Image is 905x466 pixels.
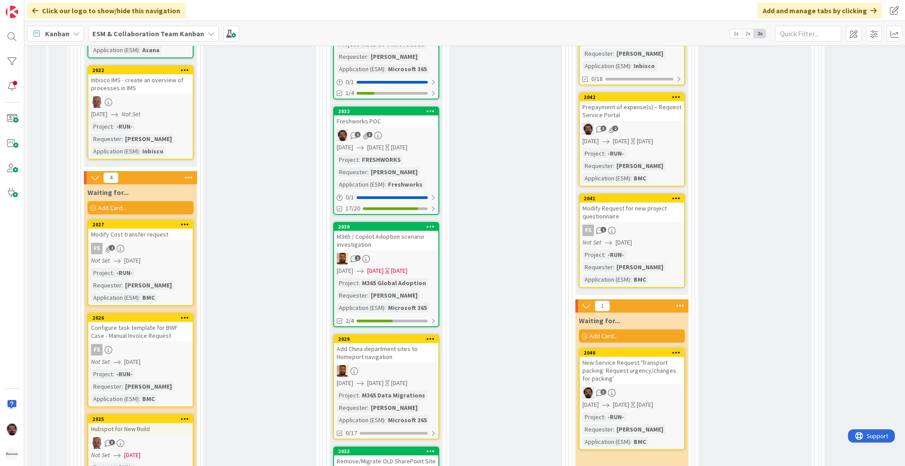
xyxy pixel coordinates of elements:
div: Project [91,122,113,131]
span: : [113,369,114,379]
div: [DATE] [391,266,407,275]
div: Add and manage tabs by clicking [757,3,882,19]
span: 0 / 1 [346,77,354,87]
i: Not Set [122,110,141,118]
span: [DATE] [337,378,353,388]
span: 0/18 [591,74,603,84]
div: 2027 [88,221,193,229]
span: : [367,403,369,413]
span: : [613,262,614,272]
div: AC [580,123,684,135]
span: 3 [367,132,373,138]
span: : [384,415,386,425]
span: 0 / 1 [346,193,354,202]
div: 2026 [92,315,193,321]
div: M365 / Copilot Adoption scenario investigation [334,231,438,250]
div: DM [334,253,438,264]
div: Application (ESM) [337,180,384,189]
div: Add China department sites to Homeport navigation [334,343,438,363]
span: [DATE] [367,266,384,275]
div: Freshworks POC [334,115,438,127]
div: 2040New Service Request 'Transport packing: Request urgency/changes for packing' [580,349,684,384]
img: HB [91,96,103,108]
div: 2041 [580,195,684,202]
img: DM [337,253,348,264]
div: Inbisco [140,146,166,156]
img: AC [582,387,594,398]
div: [PERSON_NAME] [369,167,420,177]
img: HB [91,437,103,449]
div: AC [334,130,438,141]
div: BMC [631,173,648,183]
span: 1x [730,29,742,38]
input: Quick Filter... [775,26,841,42]
span: 2 [109,245,115,251]
div: Requester [337,167,367,177]
div: 2033 [338,448,438,455]
span: [DATE] [613,137,629,146]
div: [PERSON_NAME] [123,382,174,391]
span: : [630,437,631,447]
div: 2022Inbisco IMS - create an overview of processes in IMS [88,66,193,94]
div: Hubspot for New Build [88,423,193,435]
div: 2030 [334,223,438,231]
div: 2025Hubspot for New Build [88,415,193,435]
div: Application (ESM) [337,64,384,74]
span: 3 [109,439,115,445]
span: : [630,61,631,71]
div: 2030M365 / Copilot Adoption scenario investigation [334,223,438,250]
div: AC [580,387,684,398]
div: DM [334,365,438,377]
div: Application (ESM) [91,45,139,55]
span: 1 [355,255,361,261]
div: Click our logo to show/hide this navigation [27,3,186,19]
div: Application (ESM) [582,61,630,71]
div: Application (ESM) [91,293,139,302]
div: [PERSON_NAME] [614,424,665,434]
span: 4 [103,172,118,183]
div: FS [88,243,193,254]
span: Kanban [45,28,69,39]
span: [DATE] [337,266,353,275]
span: [DATE] [124,256,141,265]
span: 3 [601,126,606,131]
span: [DATE] [616,238,632,247]
div: Requester [582,262,613,272]
i: Not Set [91,256,110,264]
div: 2032 [338,108,438,115]
span: Waiting for... [87,188,129,197]
div: Microsoft 365 [386,415,429,425]
span: [DATE] [124,451,141,460]
div: 2032Freshworks POC [334,107,438,127]
span: : [613,49,614,58]
span: : [139,394,140,404]
span: 1/4 [346,88,354,98]
span: Add Card... [589,332,618,340]
div: Prepayment of expense(s) – Request Service Portal [580,101,684,121]
img: AC [582,123,594,135]
div: 2025 [88,415,193,423]
span: : [139,146,140,156]
span: : [358,155,360,164]
span: 3 [601,389,606,395]
div: New Service Request 'Transport packing: Request urgency/changes for packing' [580,357,684,384]
div: [DATE] [391,143,407,152]
span: 0/17 [346,428,357,438]
div: 2026 [88,314,193,322]
div: -RUN- [114,369,135,379]
span: Waiting for... [579,316,620,325]
div: Requester [337,290,367,300]
span: : [384,303,386,313]
span: : [613,161,614,171]
span: : [604,250,605,260]
span: : [367,52,369,61]
div: Project [337,390,358,400]
div: Application (ESM) [337,415,384,425]
div: FS [582,225,594,236]
span: : [384,180,386,189]
div: HB [88,437,193,449]
span: : [604,149,605,158]
span: 2/4 [346,316,354,325]
div: Application (ESM) [91,394,139,404]
div: Project [337,278,358,288]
